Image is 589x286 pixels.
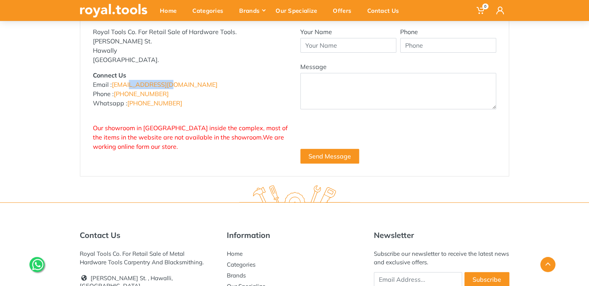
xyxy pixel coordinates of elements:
[80,250,215,267] div: Royal Tools Co. For Retail Sale of Metal Hardware Tools Carpentry And Blacksmithing.
[93,124,288,150] span: Our showroom in [GEOGRAPHIC_DATA] inside the complex, most of the items in the website are not av...
[127,99,182,107] a: [PHONE_NUMBER]
[300,119,418,149] iframe: reCAPTCHA
[234,2,270,19] div: Brands
[154,2,187,19] div: Home
[114,90,169,98] a: [PHONE_NUMBER]
[112,81,217,88] a: [EMAIL_ADDRESS][DOMAIN_NAME]
[482,3,488,9] span: 0
[374,231,509,240] h5: Newsletter
[93,71,126,79] strong: Connect Us
[327,2,362,19] div: Offers
[270,2,327,19] div: Our Specialize
[227,272,246,279] a: Brands
[300,62,327,71] label: Message
[227,250,243,257] a: Home
[93,71,289,108] p: Email : Phone : Whatsapp :
[300,38,396,53] input: Your Name
[374,250,509,267] div: Subscribe our newsletter to receive the latest news and exclusive offers.
[400,27,418,36] label: Phone
[300,27,332,36] label: Your Name
[80,4,147,17] img: royal.tools Logo
[362,2,409,19] div: Contact Us
[239,185,350,207] img: royal.tools Logo
[187,2,234,19] div: Categories
[227,231,362,240] h5: Information
[80,231,215,240] h5: Contact Us
[300,149,359,164] button: Send Message
[93,27,289,64] p: Royal Tools Co. For Retail Sale of Hardware Tools. [PERSON_NAME] St. Hawally [GEOGRAPHIC_DATA].
[400,38,496,53] input: Phone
